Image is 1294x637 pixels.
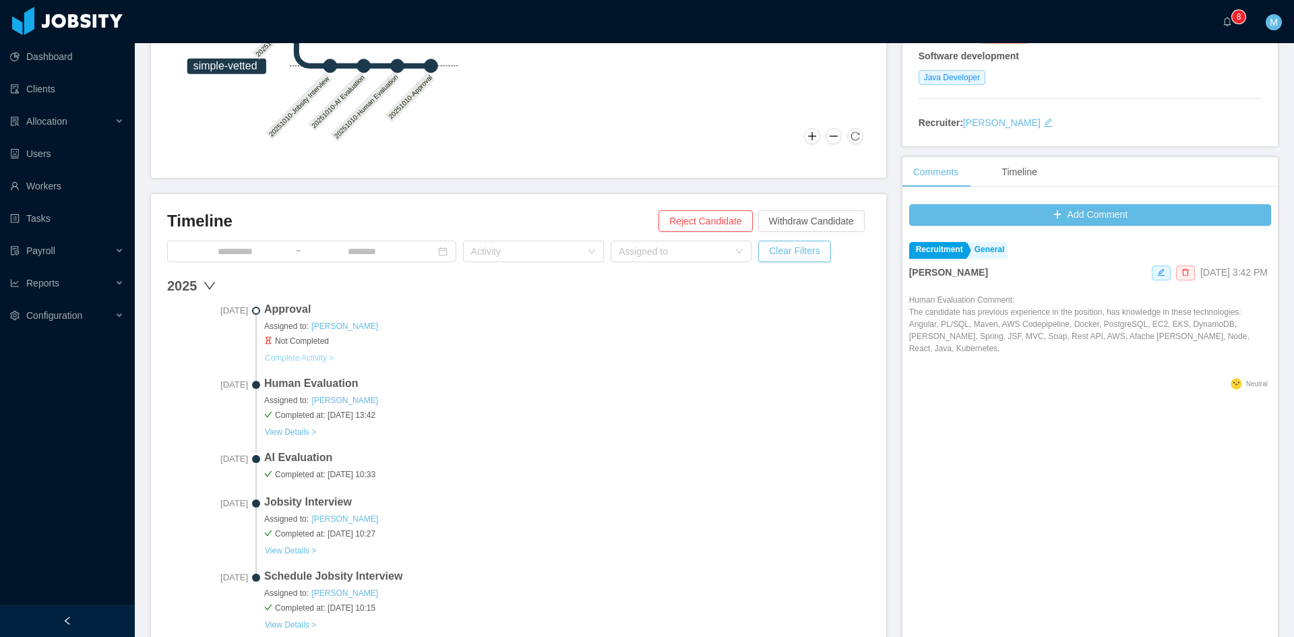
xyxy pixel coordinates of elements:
div: Timeline [991,157,1047,187]
span: AI Evaluation [264,450,870,466]
span: M [1270,14,1278,30]
a: [PERSON_NAME] [963,117,1041,128]
a: General [968,242,1008,259]
i: icon: check [264,411,272,419]
button: Clear Filters [758,241,830,262]
sup: 8 [1232,10,1245,24]
span: [DATE] [167,452,248,466]
span: Not Completed [264,335,870,347]
span: Completed at: [DATE] 10:15 [264,602,870,614]
span: Jobsity Interview [264,494,870,510]
button: View Details > [264,427,317,437]
span: Completed at: [DATE] 10:27 [264,528,870,540]
a: View Details > [264,545,317,555]
a: icon: robotUsers [10,140,124,167]
span: [DATE] [167,497,248,510]
i: icon: down [588,247,596,257]
i: icon: delete [1181,268,1190,276]
a: Recruitment [909,242,966,259]
div: Activity [471,245,581,258]
text: 20251010-Approval [388,73,434,120]
div: Human Evaluation Comment: [909,294,1271,375]
text: 20251010-Jobsity Interview [268,75,331,138]
span: Java Developer [919,70,985,85]
i: icon: line-chart [10,278,20,288]
button: Reject Candidate [658,210,752,232]
strong: Software development [919,51,1019,61]
span: Schedule Jobsity Interview [264,568,870,584]
div: 2025 down [167,276,870,296]
i: icon: solution [10,117,20,126]
a: [PERSON_NAME] [311,514,379,524]
span: Assigned to: [264,513,870,525]
span: [DATE] [167,378,248,392]
i: icon: calendar [438,247,448,256]
span: Completed at: [DATE] 10:33 [264,468,870,481]
span: Assigned to: [264,320,870,332]
div: Assigned to [619,245,729,258]
a: icon: userWorkers [10,173,124,200]
i: icon: check [264,603,272,611]
span: Configuration [26,310,82,321]
i: icon: setting [10,311,20,320]
span: Assigned to: [264,587,870,599]
span: [DATE] [167,304,248,317]
button: Zoom In [804,128,820,144]
span: down [203,279,216,293]
button: Complete Activity > [264,353,334,363]
a: [PERSON_NAME] [311,321,379,332]
span: [DATE] [167,571,248,584]
span: Completed at: [DATE] 13:42 [264,409,870,421]
a: icon: auditClients [10,75,124,102]
strong: [PERSON_NAME] [909,267,988,278]
button: View Details > [264,619,317,630]
h3: Timeline [167,210,658,232]
span: Allocation [26,116,67,127]
a: [PERSON_NAME] [311,395,379,406]
button: Withdraw Candidate [758,210,865,232]
span: Approval [264,301,870,317]
span: Reports [26,278,59,289]
button: View Details > [264,545,317,556]
i: icon: down [735,247,743,257]
i: icon: check [264,470,272,478]
span: Assigned to: [264,394,870,406]
text: 20251010-Human Evaluation [333,73,400,140]
a: View Details > [264,619,317,630]
span: Neutral [1246,380,1268,388]
a: View Details > [264,426,317,437]
button: Reset Zoom [847,128,863,144]
button: icon: plusAdd Comment [909,204,1271,226]
i: icon: bell [1223,17,1232,26]
tspan: simple-vetted [193,60,257,71]
a: [PERSON_NAME] [311,588,379,599]
i: icon: check [264,529,272,537]
i: icon: file-protect [10,246,20,255]
span: Payroll [26,245,55,256]
i: icon: edit [1157,268,1165,276]
div: Comments [902,157,970,187]
button: Zoom Out [826,128,842,144]
span: Human Evaluation [264,375,870,392]
a: icon: profileTasks [10,205,124,232]
a: icon: pie-chartDashboard [10,43,124,70]
span: [DATE] 3:42 PM [1200,267,1268,278]
i: icon: edit [1043,118,1053,127]
i: icon: hourglass [264,336,272,344]
p: 8 [1237,10,1241,24]
text: 20251010-AI Evaluation [311,73,367,129]
strong: Recruiter: [919,117,963,128]
p: The candidate has previous experience in the position, has knowledge in these technologies: Angul... [909,306,1271,355]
